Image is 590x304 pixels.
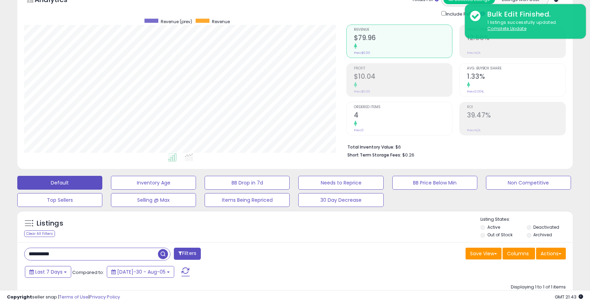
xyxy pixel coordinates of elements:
[90,294,120,300] a: Privacy Policy
[507,250,529,257] span: Columns
[467,67,565,70] span: Avg. Buybox Share
[467,34,565,43] h2: 12.56%
[298,193,383,207] button: 30 Day Decrease
[161,19,192,25] span: Revenue (prev)
[533,224,559,230] label: Deactivated
[111,176,196,190] button: Inventory Age
[354,73,452,82] h2: $10.04
[486,176,571,190] button: Non Competitive
[536,248,566,259] button: Actions
[511,284,566,291] div: Displaying 1 to 1 of 1 items
[24,230,55,237] div: Clear All Filters
[482,9,581,19] div: Bulk Edit Finished.
[467,89,484,94] small: Prev: 0.00%
[354,105,452,109] span: Ordered Items
[480,216,573,223] p: Listing States:
[35,268,63,275] span: Last 7 Days
[25,266,71,278] button: Last 7 Days
[503,248,535,259] button: Columns
[354,111,452,121] h2: 4
[482,19,581,32] div: 1 listings successfully updated.
[17,193,102,207] button: Top Sellers
[354,34,452,43] h2: $79.96
[17,176,102,190] button: Default
[354,51,370,55] small: Prev: $0.00
[354,89,370,94] small: Prev: $0.00
[487,224,500,230] label: Active
[354,28,452,32] span: Revenue
[467,51,480,55] small: Prev: N/A
[72,269,104,276] span: Compared to:
[298,176,383,190] button: Needs to Reprice
[7,294,120,301] div: seller snap | |
[402,152,414,158] span: $0.26
[487,232,513,238] label: Out of Stock
[347,144,394,150] b: Total Inventory Value:
[117,268,166,275] span: [DATE]-30 - Aug-05
[392,176,477,190] button: BB Price Below Min
[107,266,174,278] button: [DATE]-30 - Aug-05
[347,152,401,158] b: Short Term Storage Fees:
[436,10,493,18] div: Include Returns
[37,219,63,228] h5: Listings
[111,193,196,207] button: Selling @ Max
[212,19,230,25] span: Revenue
[174,248,201,260] button: Filters
[467,111,565,121] h2: 39.47%
[205,193,290,207] button: Items Being Repriced
[467,128,480,132] small: Prev: N/A
[59,294,88,300] a: Terms of Use
[533,232,552,238] label: Archived
[555,294,583,300] span: 2025-08-13 21:43 GMT
[467,105,565,109] span: ROI
[354,67,452,70] span: Profit
[347,142,561,151] li: $6
[466,248,502,259] button: Save View
[467,73,565,82] h2: 1.33%
[487,26,526,31] u: Complete Update
[354,128,364,132] small: Prev: 0
[7,294,32,300] strong: Copyright
[205,176,290,190] button: BB Drop in 7d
